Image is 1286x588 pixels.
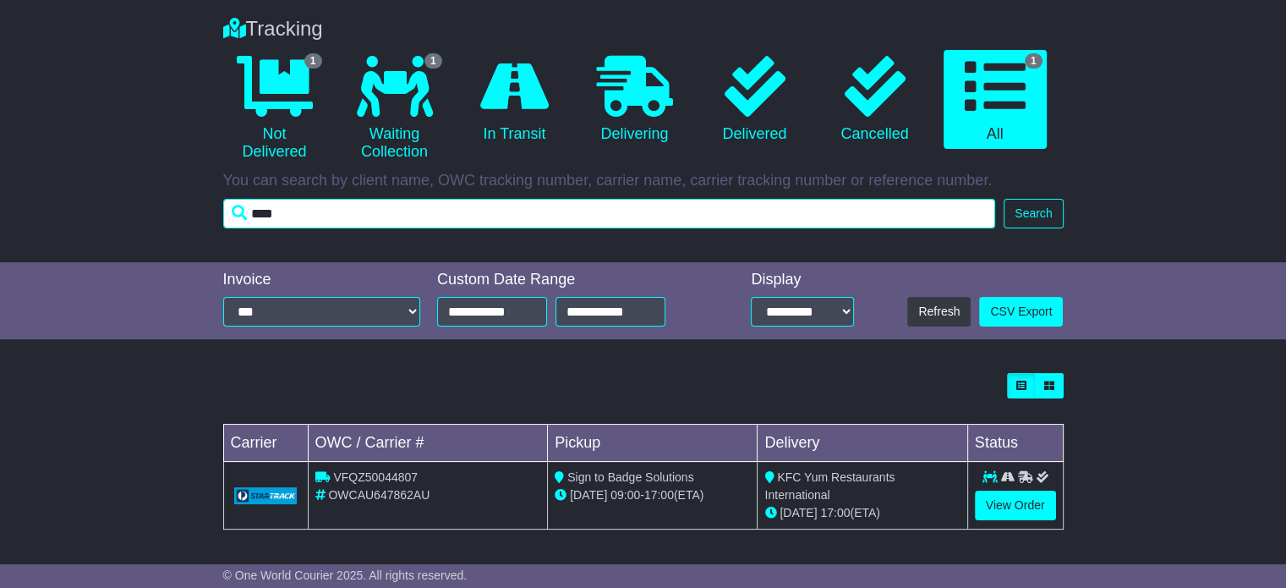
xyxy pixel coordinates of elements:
a: 1 All [944,50,1047,150]
p: You can search by client name, OWC tracking number, carrier name, carrier tracking number or refe... [223,172,1064,190]
td: Delivery [758,425,967,462]
a: Cancelled [824,50,927,150]
span: 17:00 [644,488,674,502]
a: CSV Export [979,297,1063,327]
button: Search [1004,199,1063,228]
div: - (ETA) [555,486,750,504]
a: In Transit [463,50,566,150]
span: 1 [304,53,322,69]
div: (ETA) [764,504,960,522]
span: © One World Courier 2025. All rights reserved. [223,569,468,582]
img: GetCarrierServiceLogo [234,487,298,504]
div: Display [751,271,854,289]
span: OWCAU647862AU [328,488,430,502]
span: KFC Yum Restaurants International [764,470,895,502]
a: Delivered [703,50,807,150]
span: Sign to Badge Solutions [567,470,693,484]
td: Carrier [223,425,308,462]
span: [DATE] [780,506,817,519]
div: Custom Date Range [437,271,706,289]
span: 1 [1025,53,1042,69]
td: Pickup [548,425,758,462]
button: Refresh [907,297,971,327]
a: 1 Waiting Collection [343,50,446,168]
span: 17:00 [820,506,850,519]
span: 09:00 [610,488,640,502]
a: 1 Not Delivered [223,50,326,168]
span: VFQZ50044807 [333,470,418,484]
td: Status [967,425,1063,462]
a: Delivering [583,50,687,150]
span: 1 [424,53,442,69]
div: Invoice [223,271,421,289]
span: [DATE] [570,488,607,502]
td: OWC / Carrier # [308,425,548,462]
a: View Order [975,491,1056,520]
div: Tracking [215,17,1072,41]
